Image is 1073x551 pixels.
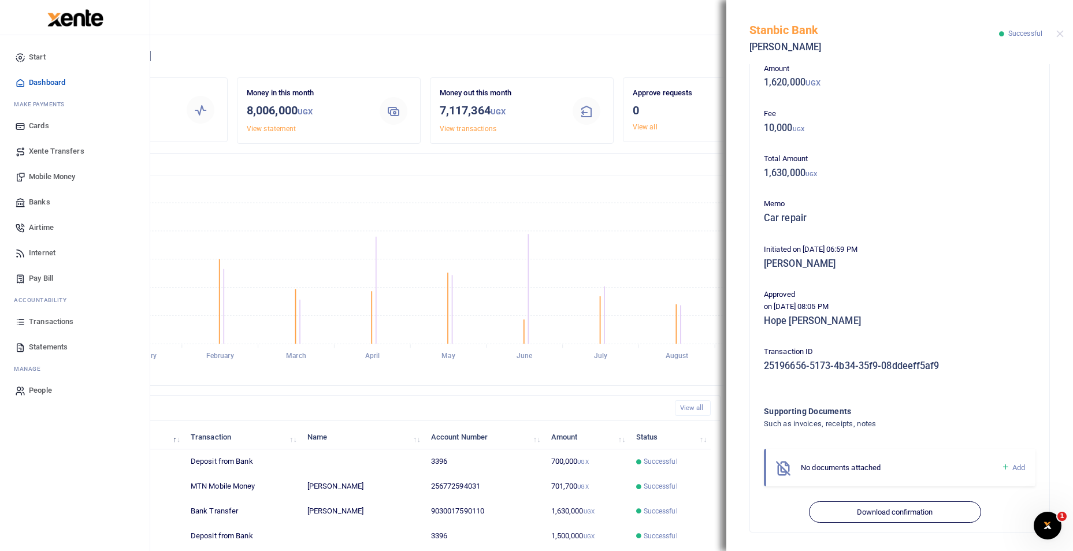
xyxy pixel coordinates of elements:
[764,418,989,430] h4: Such as invoices, receipts, notes
[9,309,140,334] a: Transactions
[577,459,588,465] small: UGX
[764,153,1035,165] p: Total Amount
[801,463,881,472] span: No documents attached
[594,352,607,360] tspan: July
[9,291,140,309] li: Ac
[491,107,506,116] small: UGX
[247,102,367,121] h3: 8,006,000
[301,499,425,524] td: [PERSON_NAME]
[544,449,629,474] td: 700,000
[764,108,1035,120] p: Fee
[9,44,140,70] a: Start
[764,122,1035,134] h5: 10,000
[301,474,425,499] td: [PERSON_NAME]
[425,449,545,474] td: 3396
[9,113,140,139] a: Cards
[764,360,1035,372] h5: 25196656-5173-4b34-35f9-08ddeeff5af9
[54,402,666,415] h4: Recent Transactions
[247,125,296,133] a: View statement
[440,125,497,133] a: View transactions
[544,425,629,449] th: Amount: activate to sort column ascending
[206,352,234,360] tspan: February
[29,171,75,183] span: Mobile Money
[29,51,46,63] span: Start
[29,120,49,132] span: Cards
[29,273,53,284] span: Pay Bill
[644,456,678,467] span: Successful
[29,247,55,259] span: Internet
[633,102,753,119] h3: 0
[301,425,425,449] th: Name: activate to sort column ascending
[644,506,678,516] span: Successful
[1008,29,1042,38] span: Successful
[425,425,545,449] th: Account Number: activate to sort column ascending
[44,50,1064,62] h4: Hello [PERSON_NAME]
[9,266,140,291] a: Pay Bill
[764,301,1035,313] p: on [DATE] 08:05 PM
[584,533,595,539] small: UGX
[47,9,103,27] img: logo-large
[184,474,301,499] td: MTN Mobile Money
[805,79,820,87] small: UGX
[23,296,66,304] span: countability
[20,100,65,109] span: ake Payments
[440,87,560,99] p: Money out this month
[365,352,380,360] tspan: April
[184,449,301,474] td: Deposit from Bank
[29,77,65,88] span: Dashboard
[184,499,301,524] td: Bank Transfer
[29,222,54,233] span: Airtime
[764,244,1035,256] p: Initiated on [DATE] 06:59 PM
[666,352,689,360] tspan: August
[764,63,1035,75] p: Amount
[1057,512,1067,521] span: 1
[584,508,595,515] small: UGX
[544,524,629,549] td: 1,500,000
[764,213,1035,224] h5: Car repair
[9,215,140,240] a: Airtime
[633,123,658,131] a: View all
[286,352,306,360] tspan: March
[764,258,1035,270] h5: [PERSON_NAME]
[629,425,711,449] th: Status: activate to sort column ascending
[29,385,52,396] span: People
[809,501,981,523] button: Download confirmation
[675,400,711,416] a: View all
[29,341,68,353] span: Statements
[544,499,629,524] td: 1,630,000
[298,107,313,116] small: UGX
[9,240,140,266] a: Internet
[793,126,804,132] small: UGX
[1034,512,1061,539] iframe: Intercom live chat
[644,481,678,492] span: Successful
[764,405,989,418] h4: Supporting Documents
[749,42,999,53] h5: [PERSON_NAME]
[544,474,629,499] td: 701,700
[440,102,560,121] h3: 7,117,364
[9,139,140,164] a: Xente Transfers
[29,146,84,157] span: Xente Transfers
[184,524,301,549] td: Deposit from Bank
[517,352,533,360] tspan: June
[9,95,140,113] li: M
[644,531,678,541] span: Successful
[29,196,50,208] span: Banks
[425,524,545,549] td: 3396
[1056,30,1064,38] button: Close
[425,474,545,499] td: 256772594031
[9,360,140,378] li: M
[131,352,157,360] tspan: January
[441,352,455,360] tspan: May
[1012,463,1025,472] span: Add
[9,70,140,95] a: Dashboard
[9,334,140,360] a: Statements
[749,23,999,37] h5: Stanbic Bank
[9,189,140,215] a: Banks
[54,158,797,171] h4: Transactions Overview
[29,316,73,327] span: Transactions
[184,425,301,449] th: Transaction: activate to sort column ascending
[247,87,367,99] p: Money in this month
[633,87,753,99] p: Approve requests
[9,378,140,403] a: People
[764,346,1035,358] p: Transaction ID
